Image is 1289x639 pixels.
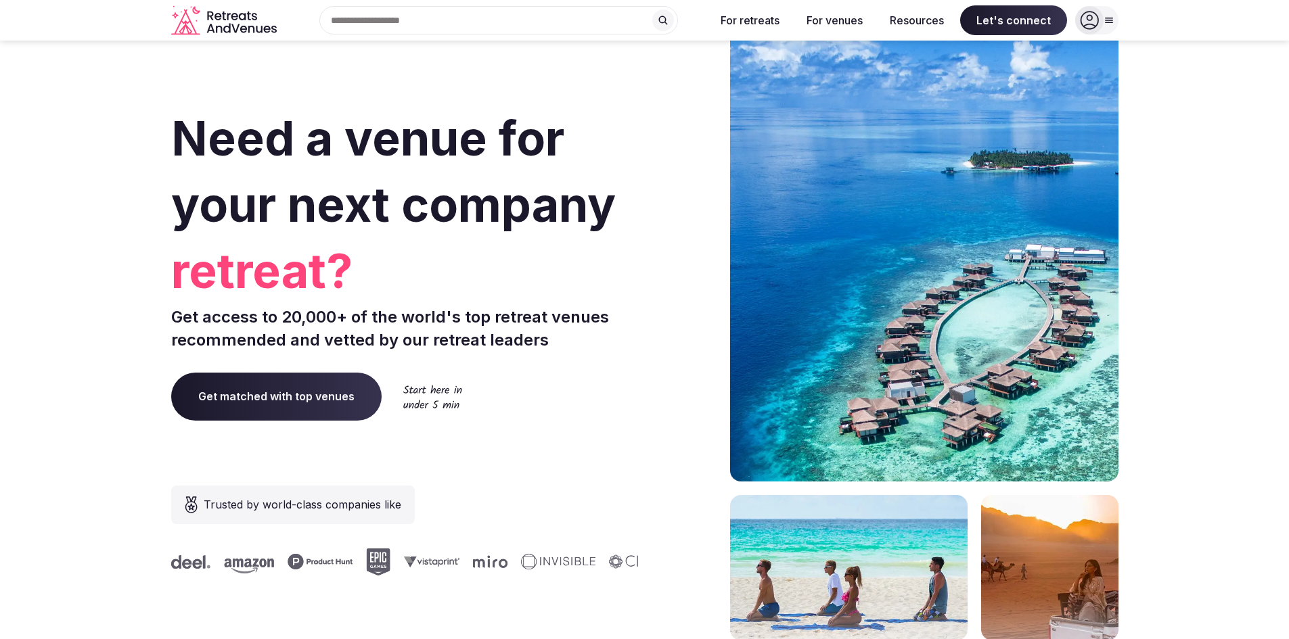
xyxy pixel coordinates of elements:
span: retreat? [171,238,639,304]
svg: Invisible company logo [516,554,590,570]
svg: Vistaprint company logo [399,556,454,567]
span: Need a venue for your next company [171,110,616,233]
a: Get matched with top venues [171,373,382,420]
img: Start here in under 5 min [403,385,462,408]
p: Get access to 20,000+ of the world's top retreat venues recommended and vetted by our retreat lea... [171,306,639,351]
a: Visit the homepage [171,5,279,36]
svg: Deel company logo [166,555,205,569]
svg: Epic Games company logo [361,548,385,575]
svg: Retreats and Venues company logo [171,5,279,36]
span: Trusted by world-class companies like [204,496,401,513]
button: For venues [796,5,874,35]
svg: Miro company logo [468,555,502,568]
button: Resources [879,5,955,35]
button: For retreats [710,5,790,35]
span: Let's connect [960,5,1067,35]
